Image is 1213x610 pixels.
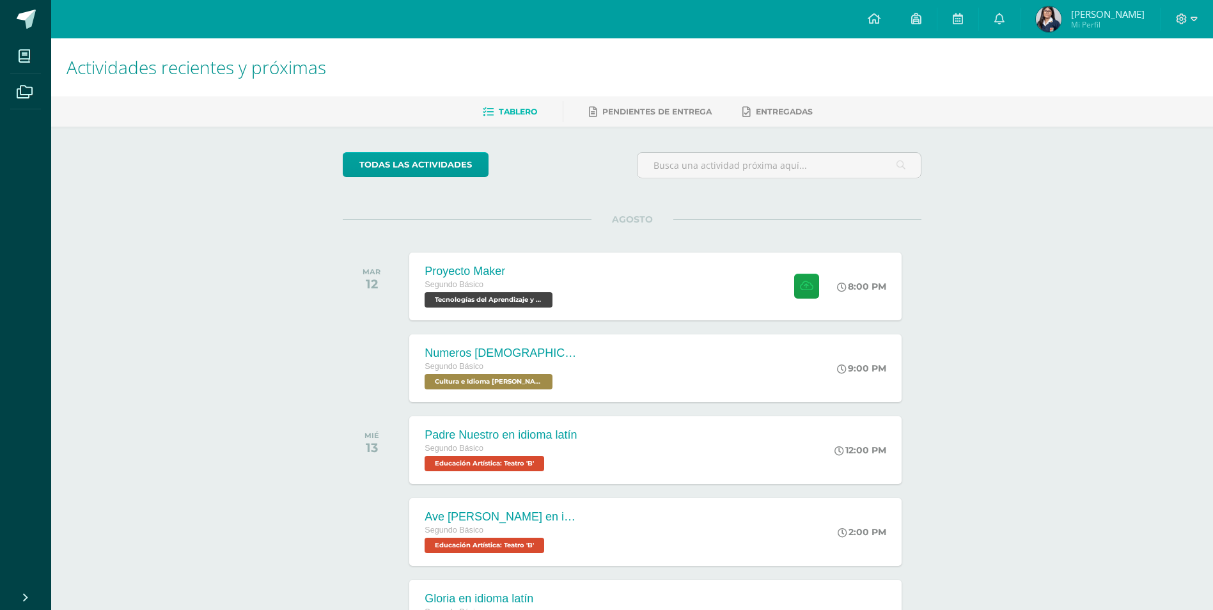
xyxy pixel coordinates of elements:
[364,431,379,440] div: MIÉ
[483,102,537,122] a: Tablero
[1071,8,1145,20] span: [PERSON_NAME]
[425,265,556,278] div: Proyecto Maker
[343,152,489,177] a: todas las Actividades
[363,276,380,292] div: 12
[425,444,483,453] span: Segundo Básico
[1071,19,1145,30] span: Mi Perfil
[425,538,544,553] span: Educación Artística: Teatro 'B'
[591,214,673,225] span: AGOSTO
[837,363,886,374] div: 9:00 PM
[837,281,886,292] div: 8:00 PM
[425,428,577,442] div: Padre Nuestro en idioma latín
[363,267,380,276] div: MAR
[499,107,537,116] span: Tablero
[425,592,547,606] div: Gloria en idioma latín
[1036,6,1061,32] img: 110091913e7e8b7ef55f169950911861.png
[425,510,578,524] div: Ave [PERSON_NAME] en idioma latín
[67,55,326,79] span: Actividades recientes y próximas
[834,444,886,456] div: 12:00 PM
[838,526,886,538] div: 2:00 PM
[756,107,813,116] span: Entregadas
[425,347,578,360] div: Numeros [DEMOGRAPHIC_DATA] en Kaqchikel
[425,280,483,289] span: Segundo Básico
[425,456,544,471] span: Educación Artística: Teatro 'B'
[425,526,483,535] span: Segundo Básico
[602,107,712,116] span: Pendientes de entrega
[425,374,552,389] span: Cultura e Idioma Maya Garífuna o Xinca 'B'
[425,362,483,371] span: Segundo Básico
[364,440,379,455] div: 13
[742,102,813,122] a: Entregadas
[638,153,921,178] input: Busca una actividad próxima aquí...
[425,292,552,308] span: Tecnologías del Aprendizaje y la Comunicación 'B'
[589,102,712,122] a: Pendientes de entrega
